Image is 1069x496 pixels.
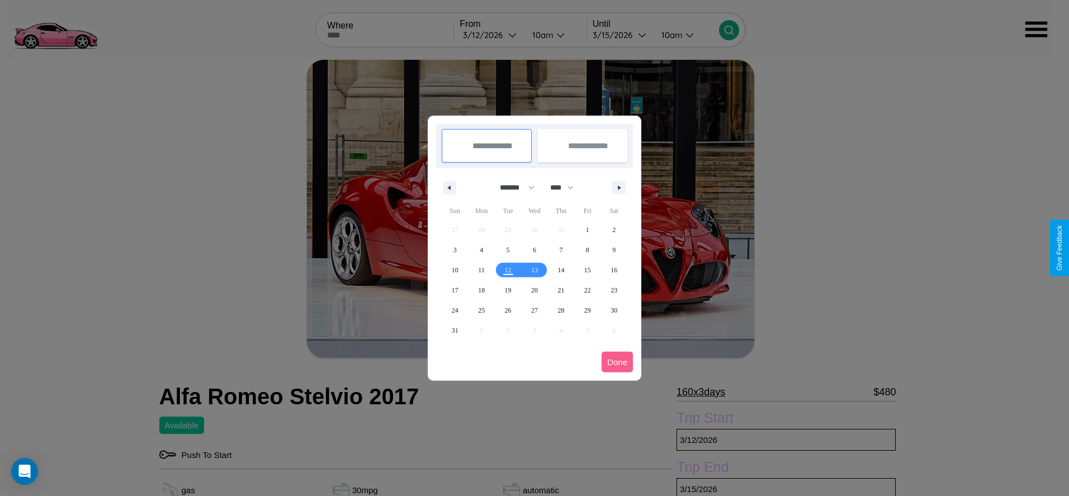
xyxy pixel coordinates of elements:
button: 16 [601,260,627,280]
button: 14 [548,260,574,280]
button: 24 [442,300,468,320]
button: 17 [442,280,468,300]
span: 15 [584,260,591,280]
span: 1 [586,220,589,240]
span: 23 [611,280,617,300]
button: 3 [442,240,468,260]
span: 12 [505,260,512,280]
span: Mon [468,202,494,220]
span: 24 [452,300,458,320]
span: Sun [442,202,468,220]
button: 29 [574,300,600,320]
span: 22 [584,280,591,300]
button: 27 [521,300,547,320]
button: 18 [468,280,494,300]
span: 10 [452,260,458,280]
button: 4 [468,240,494,260]
div: Open Intercom Messenger [11,458,38,485]
span: 8 [586,240,589,260]
span: 30 [611,300,617,320]
span: 13 [531,260,538,280]
button: 10 [442,260,468,280]
span: Wed [521,202,547,220]
span: 20 [531,280,538,300]
span: 18 [478,280,485,300]
span: 14 [557,260,564,280]
span: 19 [505,280,512,300]
button: 1 [574,220,600,240]
div: Give Feedback [1056,225,1063,271]
span: Fri [574,202,600,220]
button: 25 [468,300,494,320]
button: 9 [601,240,627,260]
button: 30 [601,300,627,320]
span: 16 [611,260,617,280]
button: 23 [601,280,627,300]
button: 12 [495,260,521,280]
span: 26 [505,300,512,320]
button: 21 [548,280,574,300]
span: 28 [557,300,564,320]
button: 8 [574,240,600,260]
span: Sat [601,202,627,220]
button: Done [602,352,633,372]
button: 22 [574,280,600,300]
button: 19 [495,280,521,300]
span: 21 [557,280,564,300]
span: 17 [452,280,458,300]
button: 6 [521,240,547,260]
button: 7 [548,240,574,260]
button: 13 [521,260,547,280]
button: 2 [601,220,627,240]
button: 20 [521,280,547,300]
span: 11 [478,260,485,280]
span: 6 [533,240,536,260]
span: 25 [478,300,485,320]
button: 15 [574,260,600,280]
span: 2 [612,220,616,240]
button: 11 [468,260,494,280]
button: 26 [495,300,521,320]
span: 31 [452,320,458,341]
span: 3 [453,240,457,260]
span: 5 [507,240,510,260]
button: 28 [548,300,574,320]
span: 9 [612,240,616,260]
span: 7 [559,240,562,260]
span: Tue [495,202,521,220]
span: 27 [531,300,538,320]
span: Thu [548,202,574,220]
span: 29 [584,300,591,320]
span: 4 [480,240,483,260]
button: 31 [442,320,468,341]
button: 5 [495,240,521,260]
